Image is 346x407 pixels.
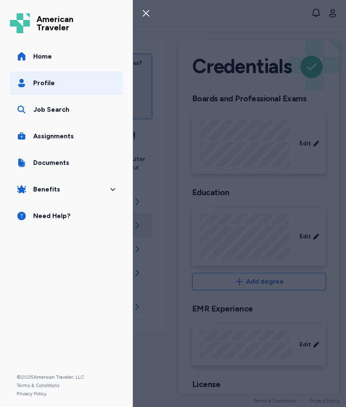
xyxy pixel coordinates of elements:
a: Privacy Policy [17,390,116,397]
img: Logo [10,13,30,33]
a: Terms & Conditions [17,382,116,389]
span: American Traveler [37,15,73,32]
span: Home [33,51,52,61]
a: Job Search [10,98,123,121]
span: Need Help? [33,211,71,221]
a: Need Help? [10,204,123,228]
span: Profile [33,78,55,88]
button: Benefits [10,178,123,201]
span: Assignments [33,131,74,141]
span: Documents [33,158,69,168]
div: Job Search [33,105,69,115]
span: © 2025 American Traveler, LLC [17,374,116,380]
span: Benefits [33,184,60,194]
a: Assignments [10,125,123,148]
a: Documents [10,151,123,174]
a: Profile [10,71,123,95]
a: Home [10,45,123,68]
